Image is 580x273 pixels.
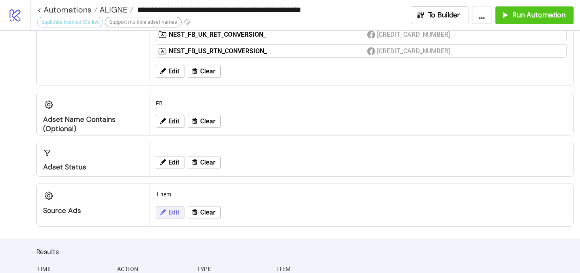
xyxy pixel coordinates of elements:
button: Clear [188,115,221,128]
div: Support multiple adset names [105,17,182,27]
a: ALIGNE [97,6,133,14]
span: Run Automation [512,10,565,20]
span: Edit [168,209,179,216]
span: Clear [200,68,215,75]
button: Clear [188,65,221,78]
span: Edit [168,68,179,75]
button: Edit [156,115,184,128]
a: < Automations [37,6,97,14]
span: To Builder [428,10,460,20]
span: Clear [200,209,215,216]
button: Edit [156,65,184,78]
div: Source Ads [43,206,143,215]
span: Edit [168,118,179,125]
div: 1 item [153,187,570,202]
span: ALIGNE [97,4,127,15]
div: NEST_FB_UK_RET_CONVERSION_ [169,30,367,39]
div: [CREDIT_CARD_NUMBER] [377,29,451,40]
button: Clear [188,156,221,169]
div: [CREDIT_CARD_NUMBER] [377,46,451,56]
h2: Results [36,246,574,257]
div: duplicate from ad IDs list [37,17,103,27]
button: ... [472,6,492,24]
button: Run Automation [495,6,574,24]
span: Clear [200,159,215,166]
button: Edit [156,156,184,169]
div: Adset Name contains (optional) [43,115,143,133]
div: Adset Status [43,163,143,172]
span: Edit [168,159,179,166]
button: To Builder [411,6,469,24]
div: FB [153,96,570,111]
span: Clear [200,118,215,125]
button: Edit [156,206,184,219]
button: Clear [188,206,221,219]
div: NEST_FB_US_RTN_CONVERSION_ [169,47,367,56]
